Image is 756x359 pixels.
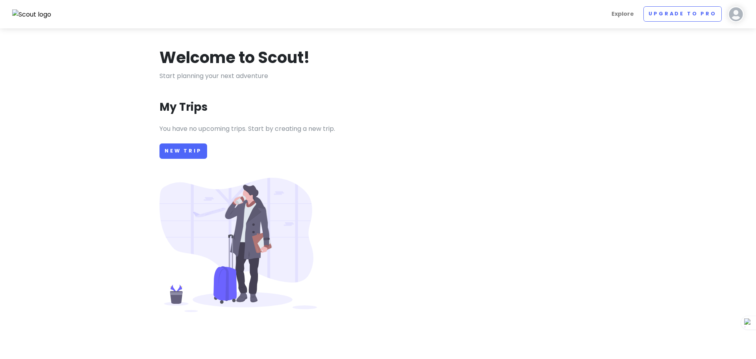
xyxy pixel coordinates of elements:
[159,71,597,81] p: Start planning your next adventure
[608,6,637,22] a: Explore
[12,9,52,20] img: Scout logo
[643,6,722,22] a: Upgrade to Pro
[159,124,597,134] p: You have no upcoming trips. Start by creating a new trip.
[159,100,208,114] h3: My Trips
[159,143,207,159] a: New Trip
[728,6,744,22] img: User profile
[159,178,317,312] img: Person with luggage at airport
[159,47,310,68] h1: Welcome to Scout!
